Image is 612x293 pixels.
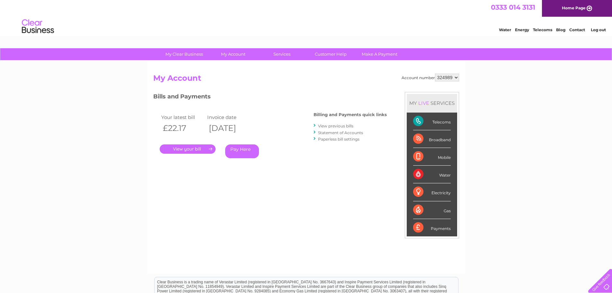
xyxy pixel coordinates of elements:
[160,113,206,122] td: Your latest bill
[413,166,451,183] div: Water
[314,112,387,117] h4: Billing and Payments quick links
[153,74,459,86] h2: My Account
[318,137,359,142] a: Paperless bill settings
[160,122,206,135] th: £22.17
[413,183,451,201] div: Electricity
[533,27,552,32] a: Telecoms
[402,74,459,81] div: Account number
[353,48,406,60] a: Make A Payment
[158,48,211,60] a: My Clear Business
[491,3,535,11] a: 0333 014 3131
[318,124,353,128] a: View previous bills
[413,113,451,130] div: Telecoms
[499,27,511,32] a: Water
[591,27,606,32] a: Log out
[206,113,252,122] td: Invoice date
[318,130,363,135] a: Statement of Accounts
[153,92,387,103] h3: Bills and Payments
[417,100,430,106] div: LIVE
[407,94,457,112] div: MY SERVICES
[413,130,451,148] div: Broadband
[22,17,54,36] img: logo.png
[225,144,259,158] a: Pay Here
[207,48,260,60] a: My Account
[413,219,451,236] div: Payments
[556,27,565,32] a: Blog
[155,4,458,31] div: Clear Business is a trading name of Verastar Limited (registered in [GEOGRAPHIC_DATA] No. 3667643...
[255,48,308,60] a: Services
[413,148,451,166] div: Mobile
[569,27,585,32] a: Contact
[413,201,451,219] div: Gas
[304,48,357,60] a: Customer Help
[206,122,252,135] th: [DATE]
[160,144,216,154] a: .
[515,27,529,32] a: Energy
